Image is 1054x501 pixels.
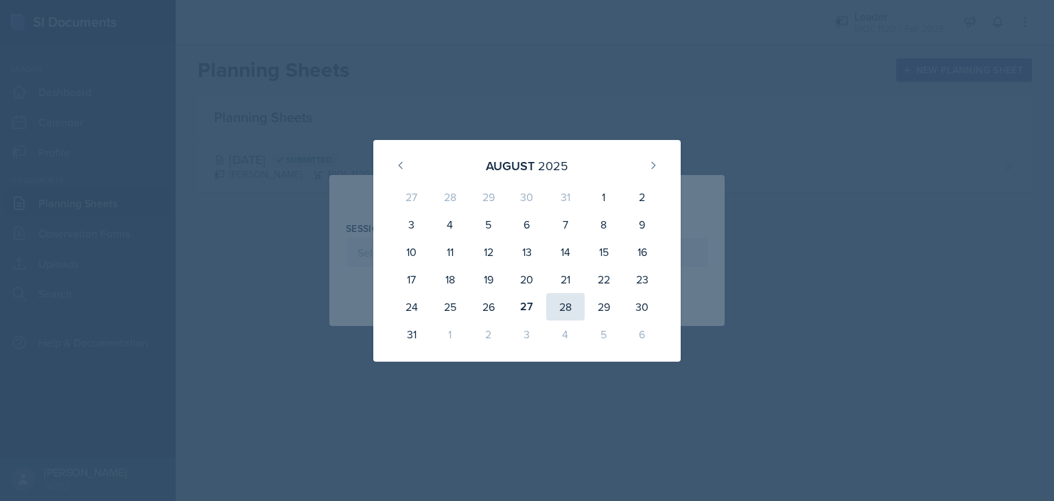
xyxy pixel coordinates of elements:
div: 28 [546,293,585,321]
div: 11 [431,238,469,266]
div: 19 [469,266,508,293]
div: 27 [508,293,546,321]
div: 29 [469,183,508,211]
div: August [486,156,535,175]
div: 2025 [538,156,568,175]
div: 7 [546,211,585,238]
div: 22 [585,266,623,293]
div: 9 [623,211,661,238]
div: 30 [623,293,661,321]
div: 6 [623,321,661,348]
div: 18 [431,266,469,293]
div: 21 [546,266,585,293]
div: 31 [393,321,431,348]
div: 12 [469,238,508,266]
div: 17 [393,266,431,293]
div: 16 [623,238,661,266]
div: 3 [393,211,431,238]
div: 14 [546,238,585,266]
div: 26 [469,293,508,321]
div: 25 [431,293,469,321]
div: 5 [469,211,508,238]
div: 23 [623,266,661,293]
div: 5 [585,321,623,348]
div: 2 [623,183,661,211]
div: 1 [431,321,469,348]
div: 10 [393,238,431,266]
div: 27 [393,183,431,211]
div: 4 [431,211,469,238]
div: 31 [546,183,585,211]
div: 6 [508,211,546,238]
div: 2 [469,321,508,348]
div: 1 [585,183,623,211]
div: 8 [585,211,623,238]
div: 28 [431,183,469,211]
div: 29 [585,293,623,321]
div: 30 [508,183,546,211]
div: 13 [508,238,546,266]
div: 3 [508,321,546,348]
div: 24 [393,293,431,321]
div: 20 [508,266,546,293]
div: 4 [546,321,585,348]
div: 15 [585,238,623,266]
